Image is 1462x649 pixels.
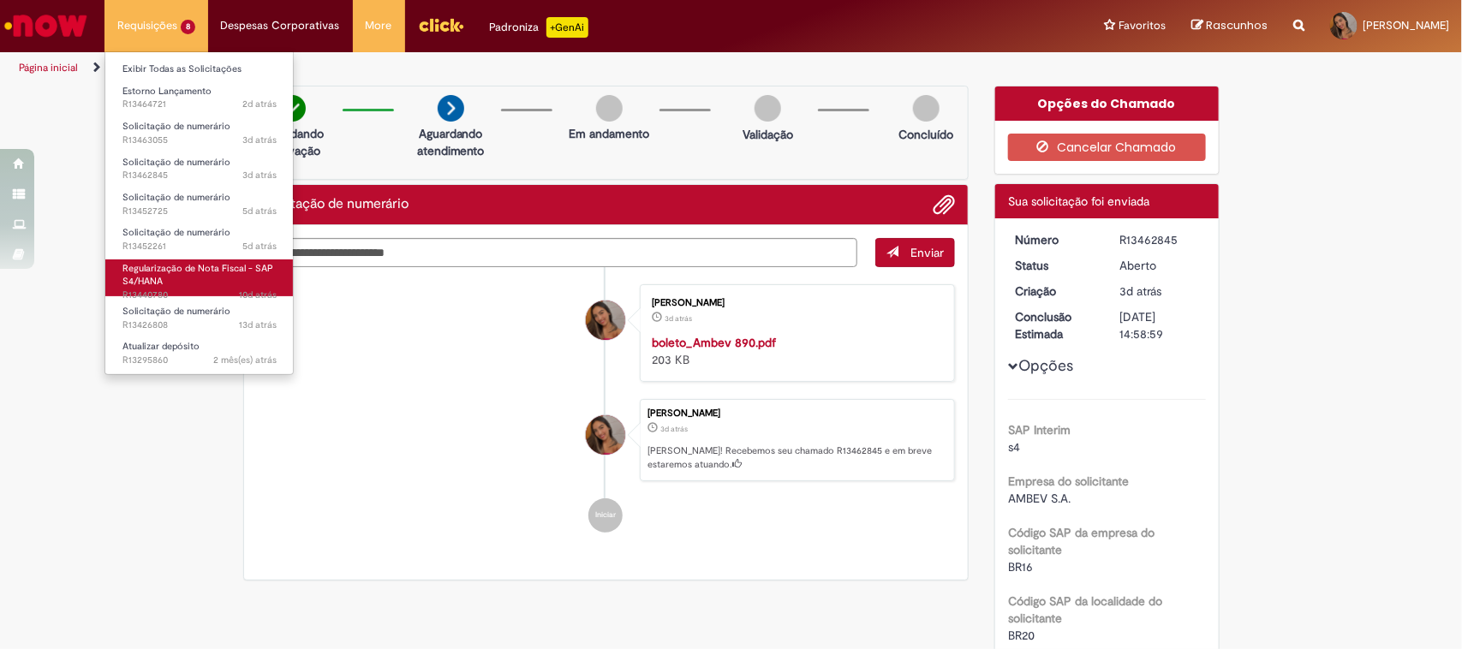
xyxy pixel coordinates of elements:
a: Aberto R13463055 : Solicitação de numerário [105,117,294,149]
img: img-circle-grey.png [913,95,940,122]
span: Rascunhos [1206,17,1268,33]
span: R13452261 [122,240,277,253]
span: R13426808 [122,319,277,332]
ul: Trilhas de página [13,52,962,84]
div: R13462845 [1120,231,1200,248]
b: Código SAP da empresa do solicitante [1008,525,1155,557]
time: 27/08/2025 14:19:48 [242,205,277,217]
span: R13464721 [122,98,277,111]
span: s4 [1008,439,1020,455]
div: 29/08/2025 14:58:55 [1120,283,1200,300]
time: 19/08/2025 08:19:29 [239,319,277,331]
div: Aberto [1120,257,1200,274]
h2: Solicitação de numerário Histórico de tíquete [257,197,409,212]
span: 3d atrás [242,134,277,146]
a: Aberto R13464721 : Estorno Lançamento [105,82,294,114]
span: 8 [181,20,195,34]
span: 3d atrás [1120,283,1162,299]
dt: Criação [1002,283,1107,300]
dt: Número [1002,231,1107,248]
a: Aberto R13452261 : Solicitação de numerário [105,223,294,255]
time: 22/08/2025 16:22:00 [239,289,277,301]
p: [PERSON_NAME]! Recebemos seu chamado R13462845 e em breve estaremos atuando. [647,444,946,471]
b: Código SAP da localidade do solicitante [1008,593,1162,626]
div: Cintia Almeida Nunes [586,415,625,455]
img: ServiceNow [2,9,90,43]
span: Atualizar depósito [122,340,200,353]
b: Empresa do solicitante [1008,473,1129,489]
span: R13463055 [122,134,277,147]
span: Sua solicitação foi enviada [1008,194,1149,209]
div: [PERSON_NAME] [652,298,937,308]
a: Aberto R13452725 : Solicitação de numerário [105,188,294,220]
dt: Conclusão Estimada [1002,308,1107,342]
span: 3d atrás [665,313,692,324]
a: Aberto R13440780 : Regularização de Nota Fiscal - SAP S4/HANA [105,259,294,296]
span: Solicitação de numerário [122,156,230,169]
dt: Status [1002,257,1107,274]
a: Página inicial [19,61,78,74]
span: Enviar [910,245,944,260]
a: boleto_Ambev 890.pdf [652,335,776,350]
b: SAP Interim [1008,422,1071,438]
span: 13d atrás [239,319,277,331]
p: Validação [743,126,793,143]
ul: Histórico de tíquete [257,267,956,550]
div: Padroniza [490,17,588,38]
time: 30/08/2025 09:58:18 [242,98,277,110]
img: img-circle-grey.png [596,95,623,122]
p: Aguardando atendimento [409,125,492,159]
div: [PERSON_NAME] [647,408,946,419]
a: Aberto R13295860 : Atualizar depósito [105,337,294,369]
span: R13295860 [122,354,277,367]
div: 203 KB [652,334,937,368]
span: Regularização de Nota Fiscal - SAP S4/HANA [122,262,273,289]
span: 2d atrás [242,98,277,110]
span: More [366,17,392,34]
img: img-circle-grey.png [755,95,781,122]
img: click_logo_yellow_360x200.png [418,12,464,38]
span: Solicitação de numerário [122,191,230,204]
span: R13440780 [122,289,277,302]
span: 2 mês(es) atrás [213,354,277,366]
ul: Requisições [104,51,294,375]
a: Aberto R13426808 : Solicitação de numerário [105,302,294,334]
span: Solicitação de numerário [122,305,230,318]
span: Estorno Lançamento [122,85,212,98]
p: Concluído [898,126,953,143]
li: Cintia Almeida Nunes [257,399,956,481]
span: Requisições [117,17,177,34]
span: Solicitação de numerário [122,120,230,133]
span: Favoritos [1119,17,1166,34]
span: 5d atrás [242,205,277,217]
span: [PERSON_NAME] [1363,18,1449,33]
p: Em andamento [569,125,649,142]
a: Rascunhos [1191,18,1268,34]
time: 29/08/2025 14:56:53 [665,313,692,324]
button: Cancelar Chamado [1008,134,1206,161]
time: 15/07/2025 15:28:05 [213,354,277,366]
div: Cintia Almeida Nunes [586,301,625,340]
span: BR16 [1008,559,1033,575]
span: Despesas Corporativas [221,17,340,34]
div: [DATE] 14:58:59 [1120,308,1200,342]
button: Adicionar anexos [933,194,955,216]
time: 29/08/2025 14:58:55 [660,424,688,434]
time: 29/08/2025 14:58:55 [1120,283,1162,299]
span: Solicitação de numerário [122,226,230,239]
span: 5d atrás [242,240,277,253]
img: arrow-next.png [438,95,464,122]
span: 10d atrás [239,289,277,301]
span: R13462845 [122,169,277,182]
span: R13452725 [122,205,277,218]
div: Opções do Chamado [995,86,1219,121]
time: 27/08/2025 12:43:29 [242,240,277,253]
span: BR20 [1008,628,1035,643]
span: 3d atrás [660,424,688,434]
time: 29/08/2025 15:32:20 [242,134,277,146]
p: +GenAi [546,17,588,38]
a: Aberto R13462845 : Solicitação de numerário [105,153,294,185]
a: Exibir Todas as Solicitações [105,60,294,79]
textarea: Digite sua mensagem aqui... [257,238,858,268]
